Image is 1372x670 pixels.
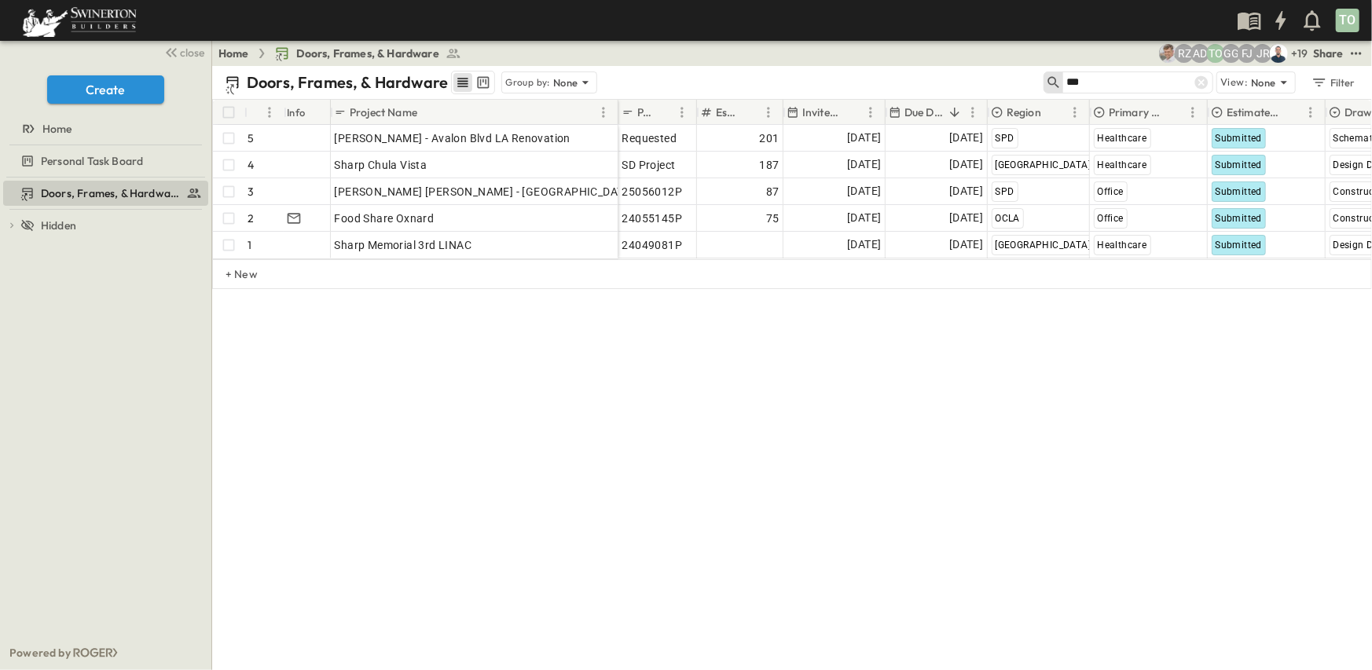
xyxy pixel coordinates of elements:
[505,75,550,90] p: Group by:
[594,103,613,122] button: Menu
[847,156,881,174] span: [DATE]
[248,184,255,200] p: 3
[1007,104,1041,120] p: Region
[41,218,76,233] span: Hidden
[996,186,1014,197] span: SPD
[1305,71,1359,93] button: Filter
[1159,44,1178,63] img: Aaron Anderson (aaron.anderson@swinerton.com)
[226,266,235,282] p: + New
[759,130,779,146] span: 201
[251,104,268,121] button: Sort
[1175,44,1194,63] div: Robert Zeilinger (robert.zeilinger@swinerton.com)
[759,103,778,122] button: Menu
[1216,213,1263,224] span: Submitted
[1313,46,1344,61] div: Share
[844,104,861,121] button: Sort
[1253,44,1272,63] div: Joshua Russell (joshua.russell@swinerton.com)
[1238,44,1256,63] div: Francisco J. Sanchez (frsanchez@swinerton.com)
[453,73,472,92] button: row view
[622,237,683,253] span: 24049081P
[622,211,683,226] span: 24055145P
[248,211,255,226] p: 2
[1044,104,1062,121] button: Sort
[260,103,279,122] button: Menu
[335,237,472,253] span: Sharp Memorial 3rd LINAC
[996,240,1091,251] span: [GEOGRAPHIC_DATA]
[1311,74,1355,91] div: Filter
[335,211,435,226] span: Food Share Oxnard
[673,103,692,122] button: Menu
[1216,240,1263,251] span: Submitted
[1336,9,1359,32] div: TO
[218,46,471,61] nav: breadcrumbs
[350,104,417,120] p: Project Name
[274,46,461,61] a: Doors, Frames, & Hardware
[637,104,652,120] p: P-Code
[1227,104,1281,120] p: Estimate Status
[996,213,1021,224] span: OCLA
[1216,133,1263,144] span: Submitted
[1269,44,1288,63] img: Brandon Norcutt (brandon.norcutt@swinerton.com)
[847,236,881,254] span: [DATE]
[1166,104,1183,121] button: Sort
[284,100,331,125] div: Info
[622,157,676,173] span: SD Project
[996,133,1014,144] span: SPD
[759,157,779,173] span: 187
[949,209,983,227] span: [DATE]
[3,148,208,174] div: Personal Task Boardtest
[1291,46,1307,61] p: + 19
[3,150,205,172] a: Personal Task Board
[1216,186,1263,197] span: Submitted
[1109,104,1163,120] p: Primary Market
[949,156,983,174] span: [DATE]
[473,73,493,92] button: kanban view
[742,104,759,121] button: Sort
[3,118,205,140] a: Home
[1220,74,1248,91] p: View:
[716,104,739,120] p: Estimate Number
[1334,7,1361,34] button: TO
[949,129,983,147] span: [DATE]
[248,237,252,253] p: 1
[861,103,880,122] button: Menu
[19,4,140,37] img: 6c363589ada0b36f064d841b69d3a419a338230e66bb0a533688fa5cc3e9e735.png
[158,41,208,63] button: close
[949,182,983,200] span: [DATE]
[1098,213,1124,224] span: Office
[766,184,780,200] span: 87
[1098,186,1124,197] span: Office
[847,129,881,147] span: [DATE]
[296,46,439,61] span: Doors, Frames, & Hardware
[1098,133,1147,144] span: Healthcare
[1347,44,1366,63] button: test
[244,100,284,125] div: #
[1206,44,1225,63] div: Travis Osterloh (travis.osterloh@swinerton.com)
[1098,159,1147,170] span: Healthcare
[42,121,72,137] span: Home
[41,153,143,169] span: Personal Task Board
[47,75,164,104] button: Create
[181,45,205,60] span: close
[1216,159,1263,170] span: Submitted
[41,185,180,201] span: Doors, Frames, & Hardware
[622,184,683,200] span: 25056012P
[847,182,881,200] span: [DATE]
[996,159,1091,170] span: [GEOGRAPHIC_DATA]
[1066,103,1084,122] button: Menu
[248,130,255,146] p: 5
[1301,103,1320,122] button: Menu
[451,71,495,94] div: table view
[335,184,634,200] span: [PERSON_NAME] [PERSON_NAME] - [GEOGRAPHIC_DATA]
[946,104,963,121] button: Sort
[218,46,249,61] a: Home
[1251,75,1276,90] p: None
[1183,103,1202,122] button: Menu
[802,104,841,120] p: Invite Date
[622,130,677,146] span: Requested
[1098,240,1147,251] span: Healthcare
[904,104,943,120] p: Due Date
[1222,44,1241,63] div: Gerrad Gerber (gerrad.gerber@swinerton.com)
[949,236,983,254] span: [DATE]
[420,104,438,121] button: Sort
